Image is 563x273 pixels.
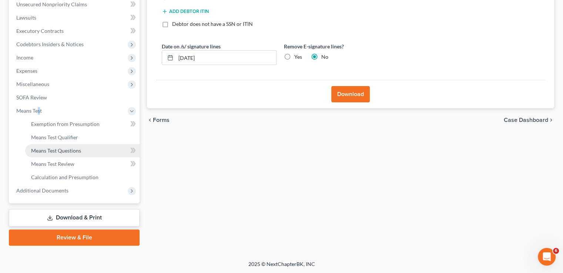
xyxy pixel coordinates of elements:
[548,117,554,123] i: chevron_right
[16,28,64,34] span: Executory Contracts
[176,51,276,65] input: MM/DD/YYYY
[162,8,209,14] button: Add debtor ITIN
[331,86,370,102] button: Download
[172,20,253,28] label: Debtor does not have a SSN or ITIN
[553,248,559,254] span: 6
[25,144,140,157] a: Means Test Questions
[538,248,556,266] iframe: Intercom live chat
[16,41,84,47] span: Codebtors Insiders & Notices
[9,209,140,226] a: Download & Print
[31,174,98,180] span: Calculation and Presumption
[16,14,36,21] span: Lawsuits
[16,1,87,7] span: Unsecured Nonpriority Claims
[25,117,140,131] a: Exemption from Presumption
[31,161,74,167] span: Means Test Review
[31,121,100,127] span: Exemption from Presumption
[321,53,328,61] label: No
[504,117,548,123] span: Case Dashboard
[16,187,68,194] span: Additional Documents
[147,117,180,123] button: chevron_left Forms
[16,81,49,87] span: Miscellaneous
[9,229,140,246] a: Review & File
[31,134,78,140] span: Means Test Qualifier
[16,108,42,114] span: Means Test
[25,171,140,184] a: Calculation and Presumption
[31,147,81,154] span: Means Test Questions
[294,53,302,61] label: Yes
[16,54,33,61] span: Income
[25,131,140,144] a: Means Test Qualifier
[10,91,140,104] a: SOFA Review
[153,117,170,123] span: Forms
[504,117,554,123] a: Case Dashboard chevron_right
[10,24,140,38] a: Executory Contracts
[25,157,140,171] a: Means Test Review
[10,11,140,24] a: Lawsuits
[162,42,221,50] label: Date on /s/ signature lines
[147,117,153,123] i: chevron_left
[284,42,399,50] label: Remove E-signature lines?
[16,68,37,74] span: Expenses
[16,94,47,100] span: SOFA Review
